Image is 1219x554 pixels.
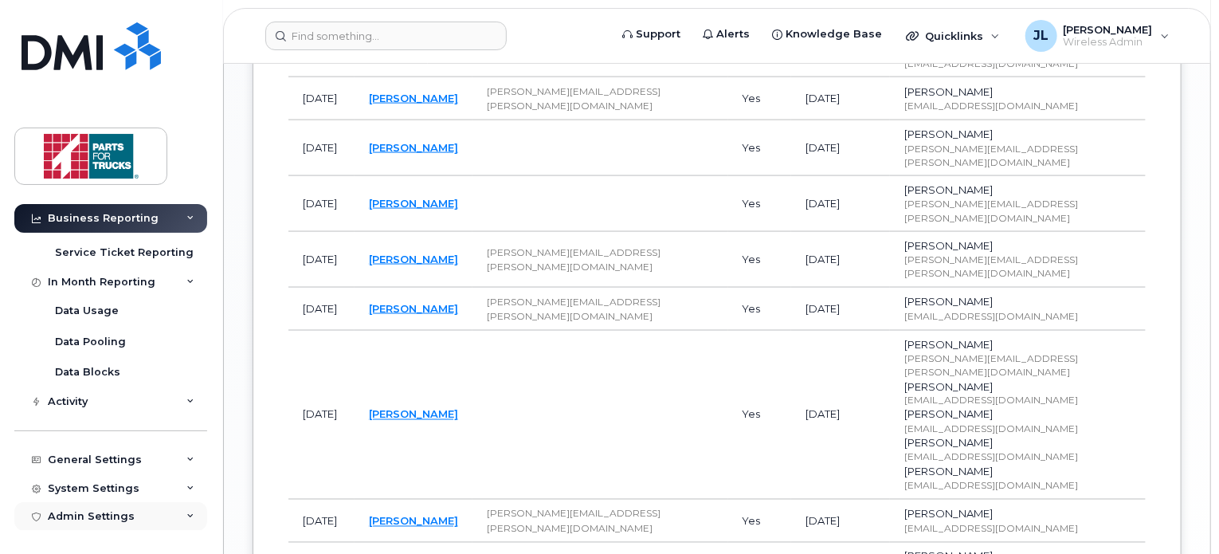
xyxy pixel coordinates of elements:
a: [PERSON_NAME] [369,515,458,528]
td: [DATE] [288,176,355,232]
td: [DATE] [791,176,890,232]
div: [EMAIL_ADDRESS][DOMAIN_NAME] [904,450,1131,464]
td: Yes [728,77,792,120]
span: Knowledge Base [786,26,882,42]
span: [PERSON_NAME][EMAIL_ADDRESS][PERSON_NAME][DOMAIN_NAME] [487,85,660,112]
div: [PERSON_NAME][EMAIL_ADDRESS][PERSON_NAME][DOMAIN_NAME] [904,352,1131,379]
td: [DATE] [288,232,355,288]
a: Support [611,18,692,50]
span: [PERSON_NAME] [904,508,993,521]
div: [EMAIL_ADDRESS][DOMAIN_NAME] [904,522,1131,536]
input: Find something... [265,22,507,50]
td: Yes [728,500,792,543]
a: [PERSON_NAME] [369,302,458,315]
span: [PERSON_NAME][EMAIL_ADDRESS][PERSON_NAME][DOMAIN_NAME] [487,508,660,535]
span: [PERSON_NAME] [904,85,993,98]
span: [PERSON_NAME] [904,295,993,308]
a: [PERSON_NAME] [369,141,458,154]
td: [DATE] [791,331,890,501]
td: [DATE] [791,77,890,120]
a: Knowledge Base [761,18,893,50]
td: [DATE] [288,331,355,501]
a: [PERSON_NAME] [369,197,458,210]
span: [PERSON_NAME][EMAIL_ADDRESS][PERSON_NAME][DOMAIN_NAME] [487,296,660,323]
div: [PERSON_NAME][EMAIL_ADDRESS][PERSON_NAME][DOMAIN_NAME] [904,142,1131,169]
a: [PERSON_NAME] [369,408,458,421]
span: JL [1033,26,1048,45]
td: Yes [728,232,792,288]
a: [PERSON_NAME] [369,253,458,265]
div: [EMAIL_ADDRESS][DOMAIN_NAME] [904,99,1131,112]
td: [DATE] [791,120,890,176]
span: [PERSON_NAME] [904,437,993,450]
span: Wireless Admin [1064,36,1153,49]
td: [DATE] [288,77,355,120]
td: [DATE] [288,500,355,543]
td: [DATE] [288,120,355,176]
div: [EMAIL_ADDRESS][DOMAIN_NAME] [904,394,1131,407]
div: Quicklinks [895,20,1011,52]
span: Support [636,26,680,42]
td: Yes [728,288,792,331]
div: Jessica Lam [1014,20,1181,52]
span: Alerts [716,26,750,42]
td: Yes [728,120,792,176]
span: [PERSON_NAME] [904,128,993,140]
td: [DATE] [791,288,890,331]
span: [PERSON_NAME] [904,338,993,351]
span: [PERSON_NAME] [904,183,993,196]
span: [PERSON_NAME][EMAIL_ADDRESS][PERSON_NAME][DOMAIN_NAME] [487,246,660,273]
td: [DATE] [791,232,890,288]
span: [PERSON_NAME] [904,466,993,478]
a: Alerts [692,18,761,50]
span: [PERSON_NAME] [904,380,993,393]
div: [EMAIL_ADDRESS][DOMAIN_NAME] [904,309,1131,323]
a: [PERSON_NAME] [369,92,458,104]
span: Quicklinks [925,29,983,42]
td: [DATE] [288,288,355,331]
td: Yes [728,331,792,501]
span: [PERSON_NAME] [904,408,993,421]
div: [PERSON_NAME][EMAIL_ADDRESS][PERSON_NAME][DOMAIN_NAME] [904,253,1131,280]
span: [PERSON_NAME] [1064,23,1153,36]
td: Yes [728,176,792,232]
span: [PERSON_NAME] [904,239,993,252]
div: [PERSON_NAME][EMAIL_ADDRESS][PERSON_NAME][DOMAIN_NAME] [904,197,1131,224]
div: [EMAIL_ADDRESS][DOMAIN_NAME] [904,422,1131,436]
div: [EMAIL_ADDRESS][DOMAIN_NAME] [904,479,1131,493]
td: [DATE] [791,500,890,543]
